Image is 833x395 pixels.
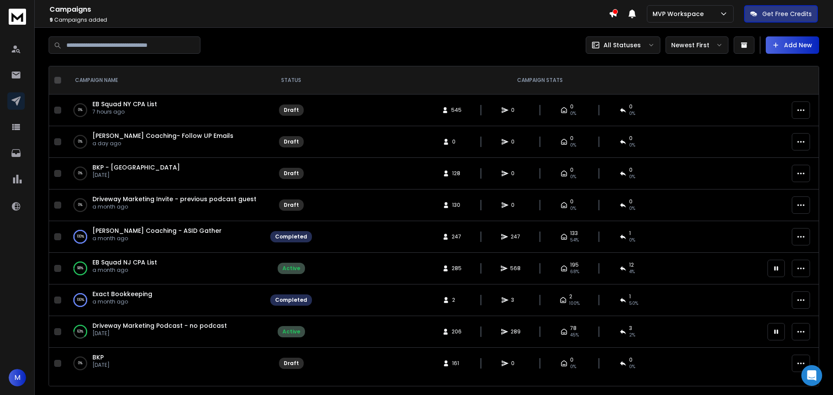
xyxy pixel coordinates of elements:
a: EB Squad NJ CPA List [92,258,157,267]
button: M [9,369,26,386]
p: 98 % [77,264,83,273]
p: Get Free Credits [762,10,812,18]
span: 0% [629,142,635,149]
div: Active [282,265,300,272]
a: EB Squad NY CPA List [92,100,157,108]
span: 0% [629,173,635,180]
span: 0 [570,198,574,205]
h1: Campaigns [49,4,609,15]
p: 7 hours ago [92,108,157,115]
p: 0 % [78,201,82,209]
span: 247 [511,233,520,240]
span: 2 [452,297,461,304]
td: 0%BKP[DATE] [65,348,265,379]
span: 0 [629,356,633,363]
a: [PERSON_NAME] Coaching - ASID Gather [92,226,222,235]
span: 0 [629,198,633,205]
p: a month ago [92,235,222,242]
span: 1 [629,293,631,300]
p: a day ago [92,140,233,147]
span: 45 % [570,332,579,339]
div: Open Intercom Messenger [801,365,822,386]
p: 0 % [78,106,82,114]
span: 133 [570,230,578,237]
span: 0% [570,142,576,149]
span: 161 [452,360,461,367]
span: 0 [629,135,633,142]
div: Draft [284,202,299,209]
span: 0 [629,103,633,110]
span: 54 % [570,237,579,244]
div: Completed [275,233,307,240]
a: Driveway Marketing Podcast - no podcast [92,321,227,330]
div: Completed [275,297,307,304]
img: logo [9,9,26,25]
p: 0 % [78,169,82,178]
span: 0 [570,166,574,173]
span: 285 [452,265,462,272]
span: 0 [570,135,574,142]
span: 3 [629,325,632,332]
span: 206 [452,328,462,335]
p: [DATE] [92,362,110,369]
p: 0 % [78,137,82,146]
div: Draft [284,360,299,367]
div: Active [282,328,300,335]
span: 9 [49,16,53,23]
a: BKP - [GEOGRAPHIC_DATA] [92,163,180,172]
p: 100 % [77,232,84,241]
span: 4 % [629,268,635,275]
span: 78 [570,325,577,332]
span: 0% [570,205,576,212]
th: STATUS [265,66,317,95]
a: [PERSON_NAME] Coaching- Follow UP Emails [92,131,233,140]
p: [DATE] [92,330,227,337]
td: 0%BKP - [GEOGRAPHIC_DATA][DATE] [65,158,265,189]
td: 100%[PERSON_NAME] Coaching - ASID Gathera month ago [65,221,265,253]
span: 0% [570,173,576,180]
p: MVP Workspace [653,10,707,18]
div: Draft [284,138,299,145]
span: BKP [92,353,104,362]
td: 63%Driveway Marketing Podcast - no podcast[DATE] [65,316,265,348]
span: 195 [570,261,579,268]
p: 63 % [77,327,83,336]
span: 289 [511,328,521,335]
a: Driveway Marketing Invite - previous podcast guest [92,195,256,203]
a: Exact Bookkeeping [92,290,152,298]
p: All Statuses [603,41,641,49]
button: Newest First [666,36,728,54]
button: Add New [766,36,819,54]
span: 50 % [629,300,638,307]
span: 0% [570,110,576,117]
p: a month ago [92,298,152,305]
span: 0 [570,356,574,363]
span: 0 [570,103,574,110]
span: 545 [451,107,462,114]
span: 0 [511,360,520,367]
span: 0 [452,138,461,145]
span: 0 [511,202,520,209]
span: 0 [629,166,633,173]
span: 12 [629,261,634,268]
p: a month ago [92,203,256,210]
span: 1 [629,230,631,237]
span: 2 % [629,332,635,339]
span: 0 [511,138,520,145]
span: 247 [452,233,461,240]
span: 2 [569,293,572,300]
span: 0 % [629,237,635,244]
button: Get Free Credits [744,5,818,23]
p: [DATE] [92,172,180,179]
span: 0 [511,107,520,114]
div: Draft [284,107,299,114]
th: CAMPAIGN NAME [65,66,265,95]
